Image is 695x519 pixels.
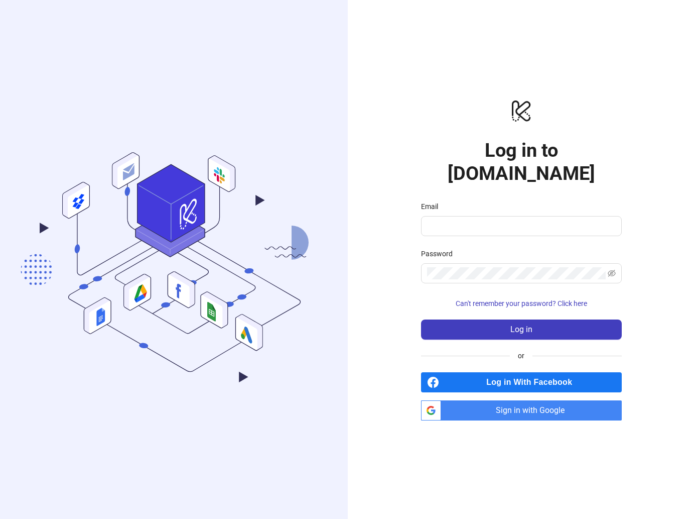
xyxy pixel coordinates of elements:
a: Log in With Facebook [421,372,622,392]
input: Email [427,220,614,232]
span: Can't remember your password? Click here [456,299,587,307]
h1: Log in to [DOMAIN_NAME] [421,139,622,185]
label: Password [421,248,459,259]
span: Log in With Facebook [443,372,622,392]
a: Sign in with Google [421,400,622,421]
span: Log in [510,325,532,334]
input: Password [427,267,606,279]
button: Can't remember your password? Click here [421,295,622,312]
span: eye-invisible [608,269,616,277]
button: Log in [421,320,622,340]
label: Email [421,201,445,212]
a: Can't remember your password? Click here [421,299,622,307]
span: or [510,350,532,361]
span: Sign in with Google [445,400,622,421]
